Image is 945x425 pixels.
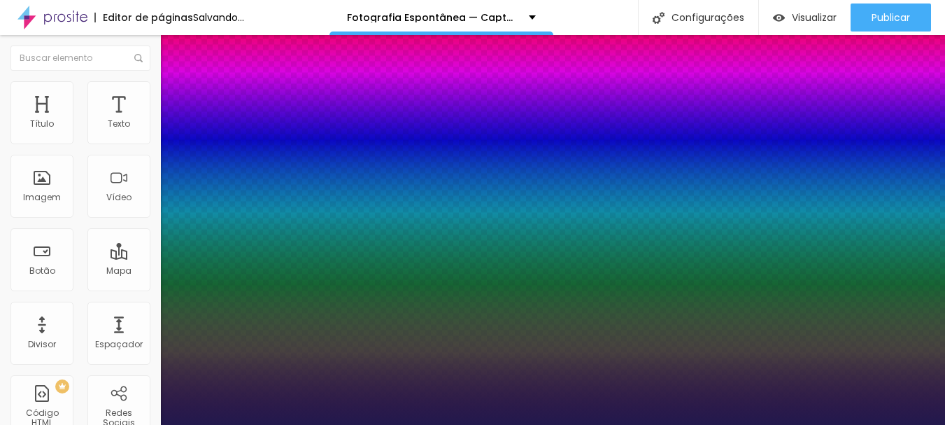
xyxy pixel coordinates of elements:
span: Publicar [872,12,910,23]
div: Texto [108,119,130,129]
button: Visualizar [759,4,851,32]
input: Buscar elemento [10,46,150,71]
div: Divisor [28,340,56,349]
button: Publicar [851,4,931,32]
div: Imagem [23,193,61,202]
div: Editor de páginas [94,13,193,22]
div: Espaçador [95,340,143,349]
div: Título [30,119,54,129]
img: Icone [134,54,143,62]
div: Mapa [106,266,132,276]
p: Fotografia Espontânea — Capturando Momentos Reais com Naturalidade [347,13,518,22]
img: view-1.svg [773,12,785,24]
img: Icone [653,12,665,24]
span: Visualizar [792,12,837,23]
div: Salvando... [193,13,244,22]
div: Vídeo [106,193,132,202]
div: Botão [29,266,55,276]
